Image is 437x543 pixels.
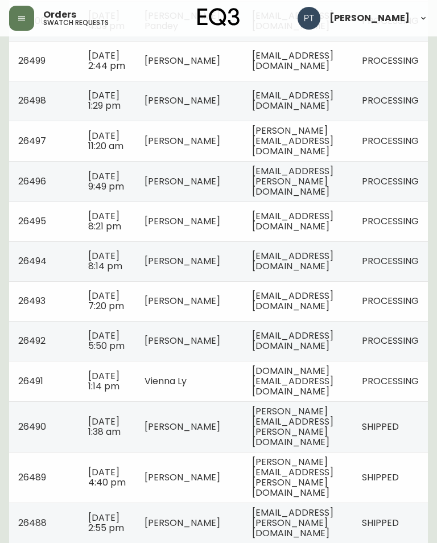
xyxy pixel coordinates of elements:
[145,334,220,347] span: [PERSON_NAME]
[88,289,124,312] span: [DATE] 7:20 pm
[88,369,119,393] span: [DATE] 1:14 pm
[362,134,419,147] span: PROCESSING
[145,54,220,67] span: [PERSON_NAME]
[18,254,47,268] span: 26494
[362,375,419,388] span: PROCESSING
[18,334,46,347] span: 26492
[252,49,333,72] span: [EMAIL_ADDRESS][DOMAIN_NAME]
[362,54,419,67] span: PROCESSING
[362,516,399,529] span: SHIPPED
[252,249,333,273] span: [EMAIL_ADDRESS][DOMAIN_NAME]
[145,215,220,228] span: [PERSON_NAME]
[252,364,333,398] span: [DOMAIN_NAME][EMAIL_ADDRESS][DOMAIN_NAME]
[145,420,220,433] span: [PERSON_NAME]
[145,516,220,529] span: [PERSON_NAME]
[362,420,399,433] span: SHIPPED
[252,455,333,499] span: [PERSON_NAME][EMAIL_ADDRESS][PERSON_NAME][DOMAIN_NAME]
[252,405,333,449] span: [PERSON_NAME][EMAIL_ADDRESS][PERSON_NAME][DOMAIN_NAME]
[145,175,220,188] span: [PERSON_NAME]
[145,134,220,147] span: [PERSON_NAME]
[18,175,46,188] span: 26496
[252,289,333,312] span: [EMAIL_ADDRESS][DOMAIN_NAME]
[252,209,333,233] span: [EMAIL_ADDRESS][DOMAIN_NAME]
[362,471,399,484] span: SHIPPED
[362,175,419,188] span: PROCESSING
[88,89,121,112] span: [DATE] 1:29 pm
[252,89,333,112] span: [EMAIL_ADDRESS][DOMAIN_NAME]
[252,329,333,352] span: [EMAIL_ADDRESS][DOMAIN_NAME]
[18,215,46,228] span: 26495
[18,94,46,107] span: 26498
[18,375,43,388] span: 26491
[18,471,46,484] span: 26489
[88,129,123,153] span: [DATE] 11:20 am
[298,7,320,30] img: 986dcd8e1aab7847125929f325458823
[362,215,419,228] span: PROCESSING
[88,511,124,534] span: [DATE] 2:55 pm
[88,415,121,438] span: [DATE] 1:38 am
[362,334,419,347] span: PROCESSING
[88,466,126,489] span: [DATE] 4:40 pm
[252,124,333,158] span: [PERSON_NAME][EMAIL_ADDRESS][DOMAIN_NAME]
[197,8,240,26] img: logo
[329,14,410,23] span: [PERSON_NAME]
[18,420,46,433] span: 26490
[18,516,47,529] span: 26488
[43,19,109,26] h5: swatch requests
[43,10,76,19] span: Orders
[145,254,220,268] span: [PERSON_NAME]
[88,170,124,193] span: [DATE] 9:49 pm
[362,294,419,307] span: PROCESSING
[145,94,220,107] span: [PERSON_NAME]
[145,471,220,484] span: [PERSON_NAME]
[18,134,46,147] span: 26497
[252,164,333,198] span: [EMAIL_ADDRESS][PERSON_NAME][DOMAIN_NAME]
[88,249,122,273] span: [DATE] 8:14 pm
[18,54,46,67] span: 26499
[88,329,125,352] span: [DATE] 5:50 pm
[252,506,333,540] span: [EMAIL_ADDRESS][PERSON_NAME][DOMAIN_NAME]
[145,294,220,307] span: [PERSON_NAME]
[362,254,419,268] span: PROCESSING
[362,94,419,107] span: PROCESSING
[18,294,46,307] span: 26493
[145,375,187,388] span: Vienna Ly
[88,49,125,72] span: [DATE] 2:44 pm
[88,209,121,233] span: [DATE] 8:21 pm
